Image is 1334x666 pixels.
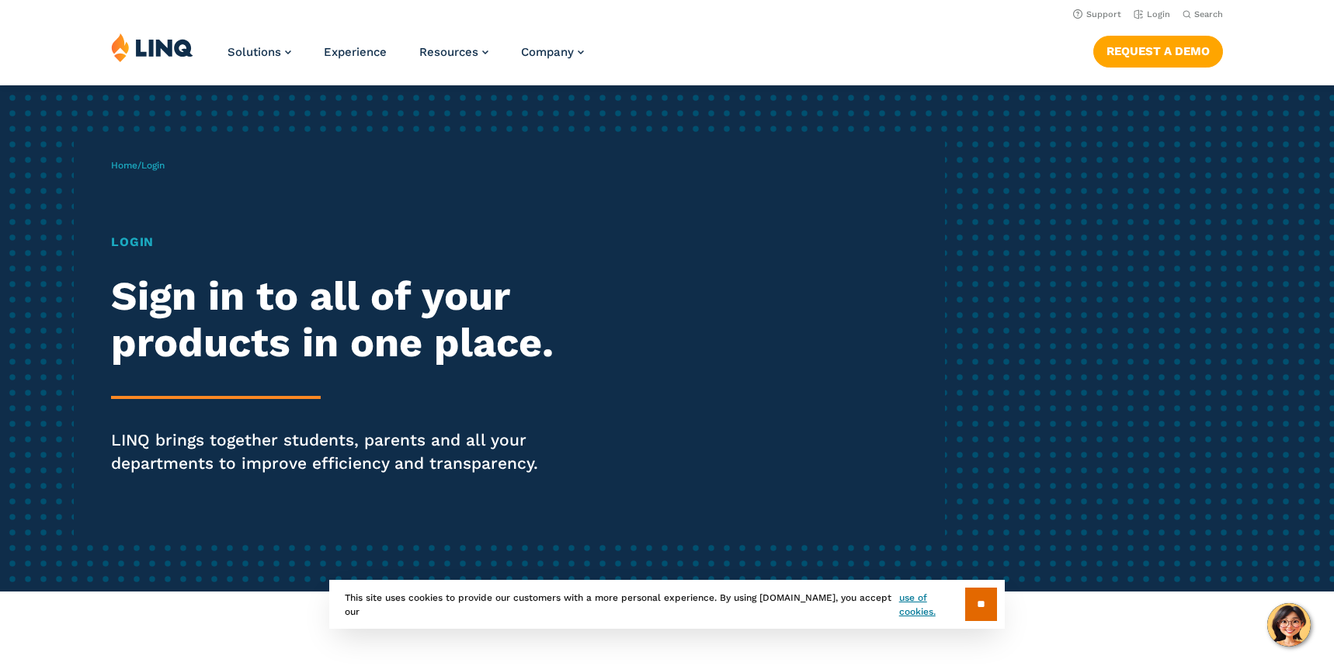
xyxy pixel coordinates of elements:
a: Resources [419,45,488,59]
button: Hello, have a question? Let’s chat. [1267,603,1311,647]
p: LINQ brings together students, parents and all your departments to improve efficiency and transpa... [111,428,625,475]
a: Experience [324,45,387,59]
img: LINQ | K‑12 Software [111,33,193,62]
span: Solutions [228,45,281,59]
nav: Primary Navigation [228,33,584,84]
h2: Sign in to all of your products in one place. [111,273,625,366]
nav: Button Navigation [1093,33,1223,67]
h1: Login [111,233,625,251]
span: Resources [419,45,478,59]
a: Support [1073,9,1121,19]
span: Company [521,45,574,59]
a: Login [1134,9,1170,19]
span: Search [1194,9,1223,19]
a: Home [111,160,137,171]
a: Solutions [228,45,291,59]
a: Company [521,45,584,59]
a: use of cookies. [899,591,965,619]
span: Login [141,160,165,171]
a: Request a Demo [1093,36,1223,67]
div: This site uses cookies to provide our customers with a more personal experience. By using [DOMAIN... [329,580,1005,629]
span: / [111,160,165,171]
button: Open Search Bar [1183,9,1223,20]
